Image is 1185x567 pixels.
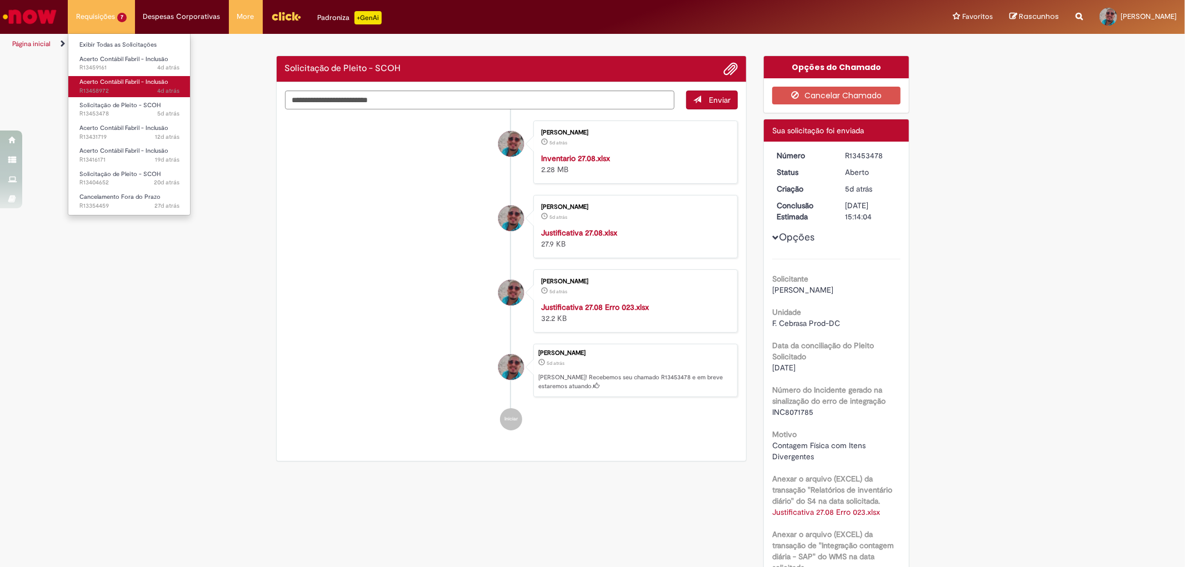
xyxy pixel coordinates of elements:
div: Opções do Chamado [764,56,909,78]
a: Justificativa 27.08 Erro 023.xlsx [541,302,649,312]
span: R13453478 [79,109,179,118]
a: Aberto R13431719 : Acerto Contábil Fabril - Inclusão [68,122,191,143]
span: Despesas Corporativas [143,11,221,22]
div: [DATE] 15:14:04 [845,200,897,222]
div: Lucas Matias De Carvalho [498,354,524,380]
time: 14/08/2025 08:36:26 [155,155,179,164]
b: Motivo [772,429,797,439]
span: 20d atrás [154,178,179,187]
span: Acerto Contábil Fabril - Inclusão [79,78,168,86]
div: [PERSON_NAME] [538,350,732,357]
button: Cancelar Chamado [772,87,901,104]
span: 5d atrás [845,184,872,194]
span: Contagem Física com Itens Divergentes [772,440,868,461]
span: 5d atrás [549,139,567,146]
p: [PERSON_NAME]! Recebemos seu chamado R13453478 e em breve estaremos atuando. [538,373,732,390]
span: 5d atrás [157,109,179,118]
span: Solicitação de Pleito - SCOH [79,170,161,178]
time: 27/08/2025 16:12:43 [549,288,567,295]
div: Lucas Matias De Carvalho [498,280,524,305]
h2: Solicitação de Pleito - SCOH Histórico de tíquete [285,64,401,74]
time: 27/08/2025 16:14:01 [547,360,564,367]
b: Unidade [772,307,801,317]
div: Padroniza [318,11,382,24]
span: R13431719 [79,133,179,142]
ul: Trilhas de página [8,34,782,54]
span: More [237,11,254,22]
time: 05/08/2025 10:26:24 [154,202,179,210]
span: 5d atrás [549,288,567,295]
span: Enviar [709,95,731,105]
dt: Status [768,167,837,178]
span: 27d atrás [154,202,179,210]
ul: Histórico de tíquete [285,109,738,441]
b: Anexar o arquivo (EXCEL) da transação "Relatórios de inventário diário" do S4 na data solicitada. [772,474,892,506]
span: R13459161 [79,63,179,72]
span: INC8071785 [772,407,813,417]
a: Aberto R13404652 : Solicitação de Pleito - SCOH [68,168,191,189]
span: Acerto Contábil Fabril - Inclusão [79,124,168,132]
span: R13416171 [79,155,179,164]
div: 27/08/2025 16:14:01 [845,183,897,194]
span: Favoritos [962,11,993,22]
a: Aberto R13453478 : Solicitação de Pleito - SCOH [68,99,191,120]
time: 27/08/2025 16:14:02 [157,109,179,118]
a: Aberto R13354459 : Cancelamento Fora do Prazo [68,191,191,212]
time: 20/08/2025 10:55:34 [155,133,179,141]
span: [PERSON_NAME] [1121,12,1177,21]
li: Lucas Matias De Carvalho [285,344,738,397]
dt: Número [768,150,837,161]
a: Aberto R13458972 : Acerto Contábil Fabril - Inclusão [68,76,191,97]
span: Solicitação de Pleito - SCOH [79,101,161,109]
span: 4d atrás [157,63,179,72]
dt: Conclusão Estimada [768,200,837,222]
div: 2.28 MB [541,153,726,175]
div: [PERSON_NAME] [541,278,726,285]
a: Inventario 27.08.xlsx [541,153,610,163]
span: R13458972 [79,87,179,96]
a: Rascunhos [1009,12,1059,22]
a: Aberto R13459161 : Acerto Contábil Fabril - Inclusão [68,53,191,74]
textarea: Digite sua mensagem aqui... [285,91,675,109]
span: Sua solicitação foi enviada [772,126,864,136]
span: 12d atrás [155,133,179,141]
div: Lucas Matias De Carvalho [498,205,524,231]
button: Adicionar anexos [723,62,738,76]
div: [PERSON_NAME] [541,129,726,136]
time: 27/08/2025 16:12:47 [549,214,567,220]
b: Número do Incidente gerado na sinalização do erro de integração [772,385,886,406]
span: R13354459 [79,202,179,210]
span: 5d atrás [549,214,567,220]
span: F. Cebrasa Prod-DC [772,318,840,328]
b: Solicitante [772,274,808,284]
span: [DATE] [772,363,796,373]
button: Enviar [686,91,738,109]
span: 7 [117,13,127,22]
a: Página inicial [12,39,51,48]
div: R13453478 [845,150,897,161]
div: Lucas Matias De Carvalho [498,131,524,157]
span: 4d atrás [157,87,179,95]
span: 19d atrás [155,155,179,164]
a: Justificativa 27.08.xlsx [541,228,617,238]
b: Data da conciliação do Pleito Solicitado [772,340,874,362]
span: Acerto Contábil Fabril - Inclusão [79,55,168,63]
p: +GenAi [354,11,382,24]
span: [PERSON_NAME] [772,285,833,295]
time: 27/08/2025 16:14:01 [845,184,872,194]
time: 12/08/2025 15:43:14 [154,178,179,187]
img: ServiceNow [1,6,58,28]
span: 5d atrás [547,360,564,367]
a: Aberto R13416171 : Acerto Contábil Fabril - Inclusão [68,145,191,165]
span: Acerto Contábil Fabril - Inclusão [79,147,168,155]
dt: Criação [768,183,837,194]
span: Rascunhos [1019,11,1059,22]
a: Exibir Todas as Solicitações [68,39,191,51]
ul: Requisições [68,33,191,215]
time: 28/08/2025 16:06:08 [157,87,179,95]
span: Requisições [76,11,115,22]
div: [PERSON_NAME] [541,204,726,210]
span: Cancelamento Fora do Prazo [79,193,161,201]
